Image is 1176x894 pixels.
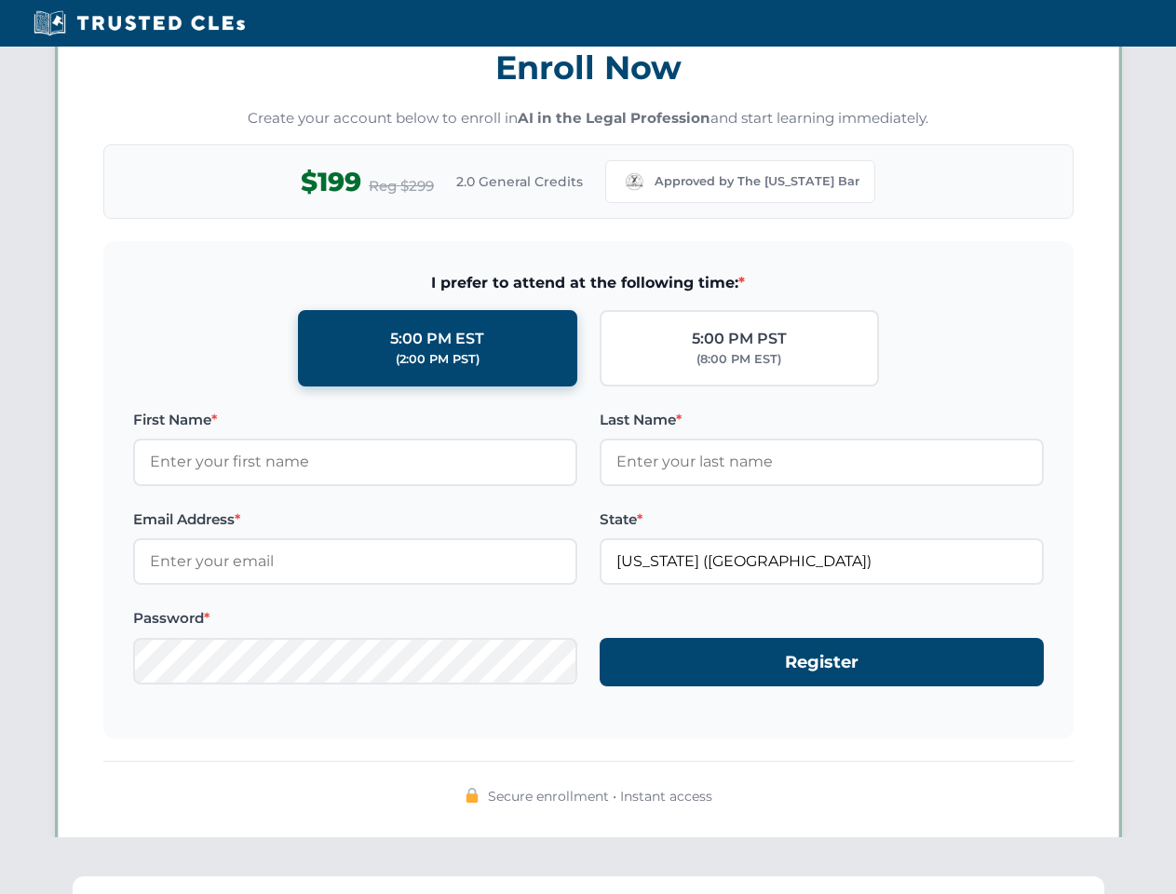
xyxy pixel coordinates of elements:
[133,538,577,585] input: Enter your email
[103,38,1074,97] h3: Enroll Now
[133,508,577,531] label: Email Address
[600,508,1044,531] label: State
[456,171,583,192] span: 2.0 General Credits
[103,108,1074,129] p: Create your account below to enroll in and start learning immediately.
[692,327,787,351] div: 5:00 PM PST
[133,409,577,431] label: First Name
[369,175,434,197] span: Reg $299
[600,409,1044,431] label: Last Name
[600,638,1044,687] button: Register
[465,788,480,803] img: 🔒
[28,9,250,37] img: Trusted CLEs
[133,271,1044,295] span: I prefer to attend at the following time:
[133,439,577,485] input: Enter your first name
[600,439,1044,485] input: Enter your last name
[390,327,484,351] div: 5:00 PM EST
[621,169,647,195] img: Missouri Bar
[655,172,859,191] span: Approved by The [US_STATE] Bar
[518,109,710,127] strong: AI in the Legal Profession
[488,786,712,806] span: Secure enrollment • Instant access
[600,538,1044,585] input: Missouri (MO)
[133,607,577,630] label: Password
[696,350,781,369] div: (8:00 PM EST)
[396,350,480,369] div: (2:00 PM PST)
[301,161,361,203] span: $199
